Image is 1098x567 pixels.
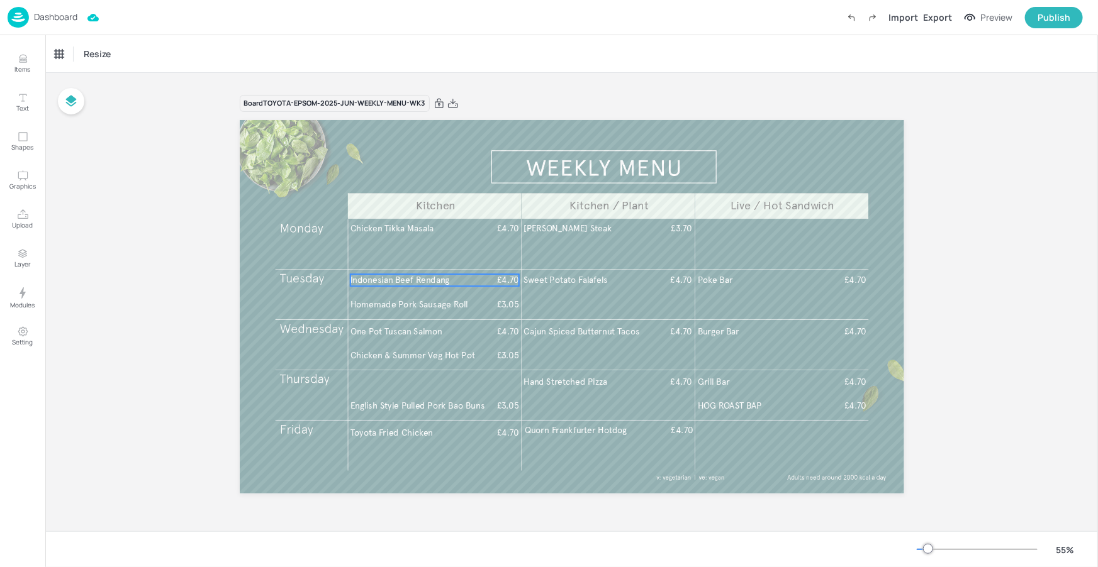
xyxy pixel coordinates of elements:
[844,325,866,337] span: £4.70
[844,376,866,388] span: £4.70
[1038,11,1070,25] div: Publish
[670,376,692,388] span: £4.70
[731,198,834,212] span: Live / Hot Sandwich
[862,7,883,28] label: Redo (Ctrl + Y)
[957,8,1020,27] button: Preview
[698,326,739,336] span: Burger Bar
[350,223,434,233] span: Chicken Tikka Masala
[524,223,612,233] span: [PERSON_NAME] Steak
[496,222,518,234] span: £4.70
[524,326,639,336] span: Cajun Spiced Butternut Tacos
[671,424,693,436] span: £4.70
[844,274,866,286] span: £4.70
[496,274,518,286] span: £4.70
[1025,7,1083,28] button: Publish
[1050,543,1080,556] div: 55 %
[8,7,29,28] img: logo-86c26b7e.jpg
[670,325,692,337] span: £4.70
[569,198,648,212] span: Kitchen / Plant
[496,400,518,412] span: £3.05
[350,400,484,411] span: English Style Pulled Pork Bao Buns
[841,7,862,28] label: Undo (Ctrl + Z)
[670,274,692,286] span: £4.70
[844,400,866,412] span: £4.70
[496,325,518,337] span: £4.70
[524,425,627,436] span: Quorn Frankfurter Hotdog
[350,427,432,438] span: Toyota Fried Chicken
[350,275,449,285] span: Indonesian Beef Rendang
[698,275,733,285] span: Poke Bar
[350,326,442,336] span: One Pot Tuscan Salmon
[698,377,730,387] span: Grill Bar
[34,13,77,21] p: Dashboard
[349,197,522,213] p: Kitchen
[496,298,518,310] span: £3.05
[496,350,518,361] span: £3.05
[496,426,518,438] span: £4.70
[671,222,692,234] span: £3.70
[350,350,474,361] span: Chicken & Summer Veg Hot Pot
[888,11,918,24] div: Import
[350,299,468,309] span: Homemade Pork Sausage Roll
[524,377,607,387] span: Hand Stretched Pizza
[524,275,608,285] span: Sweet Potato Falafels
[81,47,113,60] span: Resize
[698,400,762,411] span: HOG ROAST BAP
[923,11,952,24] div: Export
[240,95,430,112] div: Board TOYOTA-EPSOM-2025-JUN-WEEKLY-MENU-WK3
[980,11,1012,25] div: Preview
